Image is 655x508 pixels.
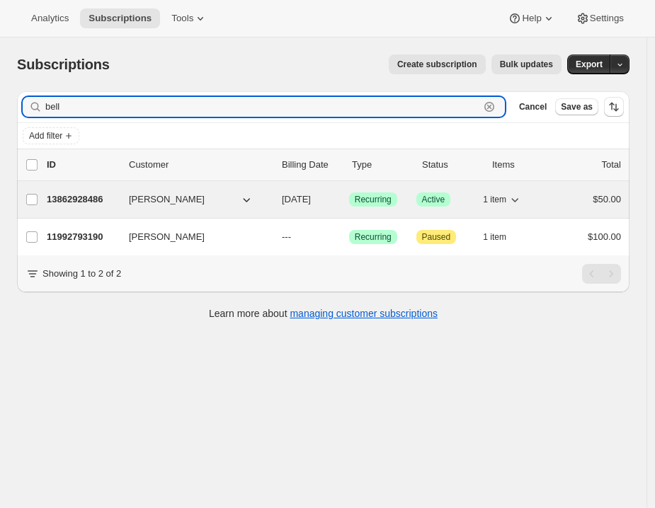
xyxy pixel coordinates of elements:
span: Recurring [355,194,392,205]
button: Bulk updates [491,54,562,74]
button: [PERSON_NAME] [120,188,262,211]
p: Learn more about [209,306,438,321]
p: 11992793190 [47,230,118,244]
span: Cancel [519,101,547,112]
div: 13862928486[PERSON_NAME][DATE]SuccessRecurringSuccessActive1 item$50.00 [47,190,621,209]
span: Bulk updates [500,59,553,70]
span: --- [282,231,291,242]
button: Subscriptions [80,8,160,28]
button: Add filter [23,127,79,144]
p: Status [422,158,481,172]
div: IDCustomerBilling DateTypeStatusItemsTotal [47,158,621,172]
p: Customer [129,158,270,172]
span: Help [522,13,541,24]
span: [DATE] [282,194,311,204]
a: managing customer subscriptions [290,308,438,319]
p: Total [602,158,621,172]
span: Add filter [29,130,62,142]
button: Cancel [513,98,552,115]
span: Settings [590,13,624,24]
button: Help [499,8,564,28]
nav: Pagination [582,264,621,284]
span: Analytics [31,13,69,24]
button: Tools [163,8,216,28]
span: Recurring [355,231,392,243]
span: Active [422,194,445,205]
p: Showing 1 to 2 of 2 [42,267,121,281]
span: Export [576,59,603,70]
span: $50.00 [593,194,621,204]
button: [PERSON_NAME] [120,226,262,248]
div: 11992793190[PERSON_NAME]---SuccessRecurringAttentionPaused1 item$100.00 [47,227,621,247]
span: [PERSON_NAME] [129,192,205,207]
span: Subscriptions [17,57,110,72]
p: Billing Date [282,158,341,172]
button: Save as [555,98,598,115]
span: Paused [422,231,451,243]
span: $100.00 [588,231,621,242]
button: Clear [482,100,496,114]
div: Items [492,158,551,172]
button: 1 item [483,227,522,247]
button: Settings [567,8,632,28]
button: Analytics [23,8,77,28]
div: Type [352,158,411,172]
span: 1 item [483,231,506,243]
span: 1 item [483,194,506,205]
button: Sort the results [604,97,624,117]
span: [PERSON_NAME] [129,230,205,244]
span: Save as [561,101,593,112]
button: Create subscription [389,54,486,74]
p: 13862928486 [47,192,118,207]
span: Tools [171,13,193,24]
input: Filter subscribers [45,97,479,117]
button: 1 item [483,190,522,209]
span: Subscriptions [89,13,152,24]
button: Export [567,54,611,74]
p: ID [47,158,118,172]
span: Create subscription [397,59,477,70]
